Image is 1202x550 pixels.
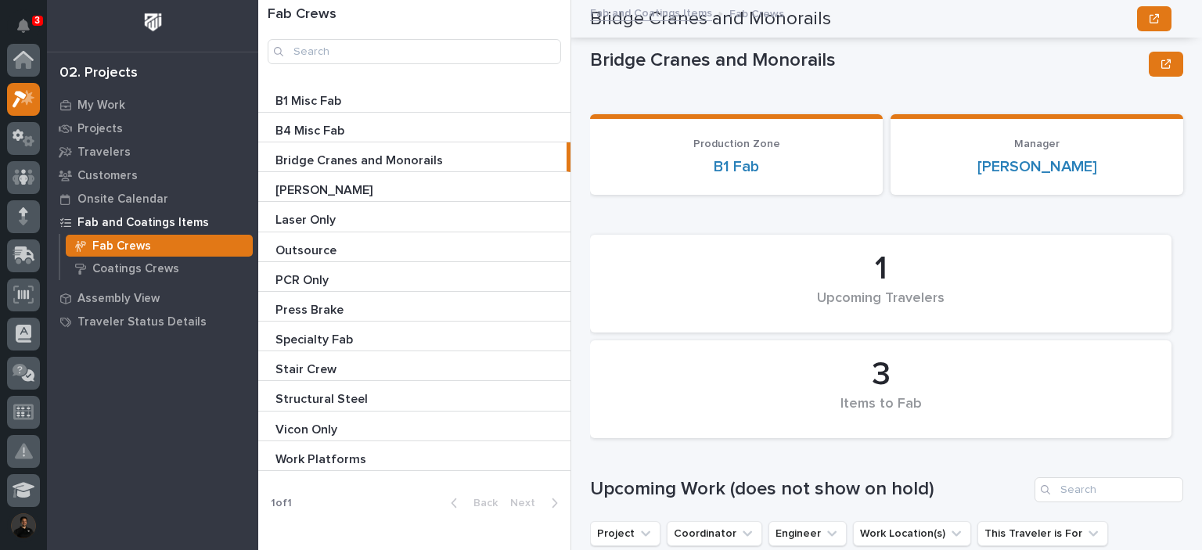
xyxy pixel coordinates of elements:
[258,381,570,411] a: Structural SteelStructural Steel
[275,329,356,347] p: Specialty Fab
[92,262,179,276] p: Coatings Crews
[60,257,258,279] a: Coatings Crews
[47,164,258,187] a: Customers
[47,286,258,310] a: Assembly View
[258,142,570,172] a: Bridge Cranes and MonorailsBridge Cranes and Monorails
[77,315,207,329] p: Traveler Status Details
[47,117,258,140] a: Projects
[77,146,131,160] p: Travelers
[258,441,570,471] a: Work PlatformsWork Platforms
[258,351,570,381] a: Stair CrewStair Crew
[275,359,340,377] p: Stair Crew
[667,521,762,546] button: Coordinator
[258,484,304,523] p: 1 of 1
[977,157,1097,176] a: [PERSON_NAME]
[258,232,570,262] a: OutsourceOutsource
[77,169,138,183] p: Customers
[258,262,570,292] a: PCR OnlyPCR Only
[258,292,570,322] a: Press BrakePress Brake
[47,187,258,210] a: Onsite Calendar
[258,83,570,113] a: B1 Misc FabB1 Misc Fab
[617,355,1145,394] div: 3
[768,521,847,546] button: Engineer
[47,310,258,333] a: Traveler Status Details
[20,19,40,44] div: Notifications3
[258,113,570,142] a: B4 Misc FabB4 Misc Fab
[268,6,561,23] h1: Fab Crews
[77,192,168,207] p: Onsite Calendar
[47,93,258,117] a: My Work
[47,140,258,164] a: Travelers
[77,216,209,230] p: Fab and Coatings Items
[853,521,971,546] button: Work Location(s)
[1014,138,1060,149] span: Manager
[590,521,660,546] button: Project
[275,91,344,109] p: B1 Misc Fab
[1035,477,1183,502] input: Search
[77,292,160,306] p: Assembly View
[590,3,712,21] a: Fab and Coatings Items
[258,202,570,232] a: Laser OnlyLaser Only
[693,138,780,149] span: Production Zone
[7,9,40,42] button: Notifications
[275,150,446,168] p: Bridge Cranes and Monorails
[275,240,340,258] p: Outsource
[7,509,40,542] button: users-avatar
[275,419,340,437] p: Vicon Only
[60,235,258,257] a: Fab Crews
[275,449,369,467] p: Work Platforms
[504,496,570,510] button: Next
[77,122,123,136] p: Projects
[275,300,347,318] p: Press Brake
[275,389,371,407] p: Structural Steel
[258,412,570,441] a: Vicon OnlyVicon Only
[590,49,1143,72] p: Bridge Cranes and Monorails
[139,8,167,37] img: Workspace Logo
[714,157,759,176] a: B1 Fab
[510,496,545,510] span: Next
[258,172,570,202] a: [PERSON_NAME][PERSON_NAME]
[268,39,561,64] input: Search
[47,210,258,234] a: Fab and Coatings Items
[617,290,1145,323] div: Upcoming Travelers
[617,396,1145,429] div: Items to Fab
[92,239,151,253] p: Fab Crews
[77,99,125,113] p: My Work
[464,496,498,510] span: Back
[729,4,784,21] p: Fab Crews
[34,15,40,26] p: 3
[275,180,376,198] p: [PERSON_NAME]
[59,65,138,82] div: 02. Projects
[438,496,504,510] button: Back
[977,521,1108,546] button: This Traveler is For
[275,120,347,138] p: B4 Misc Fab
[275,270,332,288] p: PCR Only
[617,250,1145,289] div: 1
[590,478,1028,501] h1: Upcoming Work (does not show on hold)
[275,210,339,228] p: Laser Only
[258,322,570,351] a: Specialty FabSpecialty Fab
